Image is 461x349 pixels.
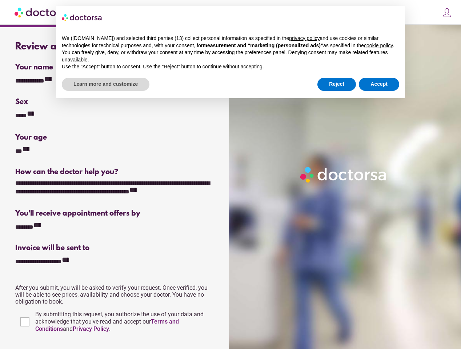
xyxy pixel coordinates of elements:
[15,284,215,305] p: After you submit, you will be asked to verify your request. Once verified, you will be able to se...
[15,168,215,176] div: How can the doctor help you?
[442,8,452,18] img: icons8-customer-100.png
[62,12,103,23] img: logo
[364,43,393,48] a: cookie policy
[62,63,399,71] p: Use the “Accept” button to consent. Use the “Reject” button to continue without accepting.
[35,311,204,332] span: By submitting this request, you authorize the use of your data and acknowledge that you've read a...
[73,325,109,332] a: Privacy Policy
[15,209,215,218] div: You'll receive appointment offers by
[15,41,215,52] div: Review and send your request
[62,78,149,91] button: Learn more and customize
[359,78,399,91] button: Accept
[203,43,323,48] strong: measurement and “marketing (personalized ads)”
[15,133,114,142] div: Your age
[62,49,399,63] p: You can freely give, deny, or withdraw your consent at any time by accessing the preferences pane...
[15,63,215,72] div: Your name
[298,164,390,185] img: Logo-Doctorsa-trans-White-partial-flat.png
[62,35,399,49] p: We ([DOMAIN_NAME]) and selected third parties (13) collect personal information as specified in t...
[15,98,215,106] div: Sex
[15,244,215,252] div: Invoice will be sent to
[15,4,72,20] img: Doctorsa.com
[35,318,179,332] a: Terms and Conditions
[317,78,356,91] button: Reject
[289,35,320,41] a: privacy policy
